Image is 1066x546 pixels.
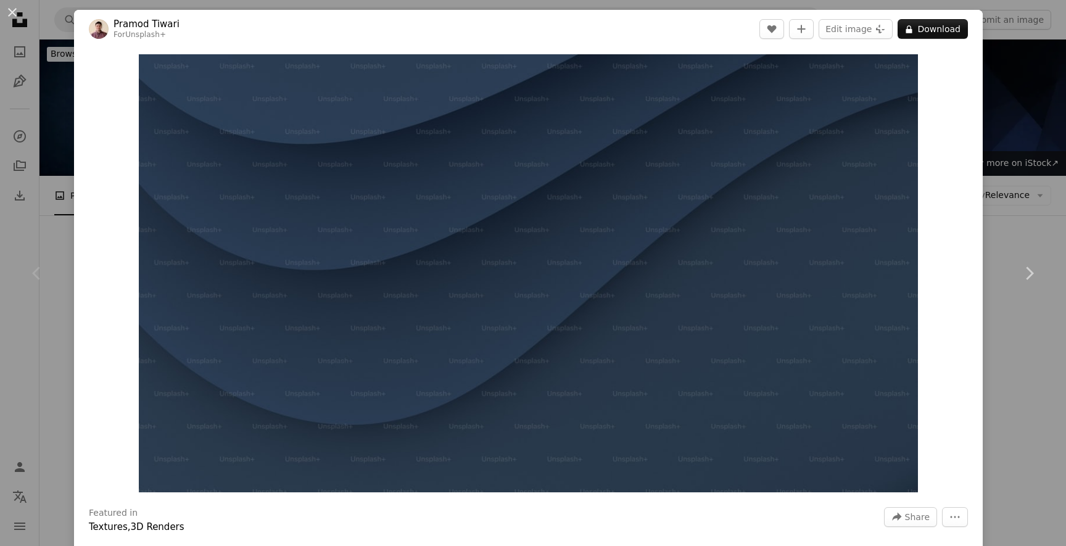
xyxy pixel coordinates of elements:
[131,521,184,532] a: 3D Renders
[759,19,784,39] button: Like
[125,30,166,39] a: Unsplash+
[89,19,109,39] img: Go to Pramod Tiwari's profile
[89,507,138,519] h3: Featured in
[905,508,930,526] span: Share
[114,30,180,40] div: For
[128,521,131,532] span: ,
[789,19,814,39] button: Add to Collection
[139,54,917,492] img: background pattern
[819,19,893,39] button: Edit image
[898,19,968,39] button: Download
[942,507,968,527] button: More Actions
[992,214,1066,333] a: Next
[114,18,180,30] a: Pramod Tiwari
[89,521,128,532] a: Textures
[884,507,937,527] button: Share this image
[139,54,917,492] button: Zoom in on this image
